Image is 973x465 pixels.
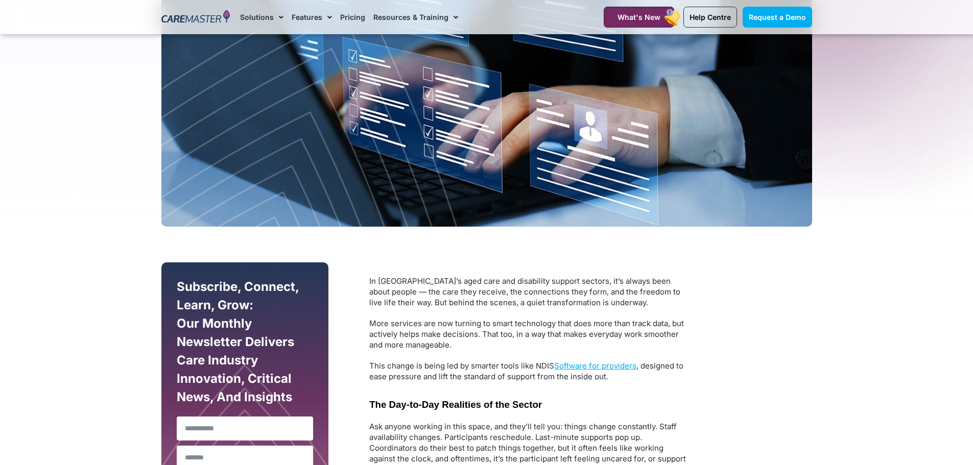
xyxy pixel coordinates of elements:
[369,276,691,308] p: In [GEOGRAPHIC_DATA]’s aged care and disability support sectors, it’s always been about people — ...
[618,13,660,21] span: What's New
[690,13,731,21] span: Help Centre
[369,360,691,382] p: This change is being led by smarter tools like NDIS , designed to ease pressure and lift the stan...
[369,318,691,350] p: More services are now turning to smart technology that does more than track data, but actively he...
[369,399,542,410] span: The Day-to-Day Realities of the Sector
[749,13,806,21] span: Request a Demo
[743,7,812,28] a: Request a Demo
[604,7,674,28] a: What's New
[174,278,316,411] div: Subscribe, Connect, Learn, Grow: Our Monthly Newsletter Delivers Care Industry Innovation, Critic...
[683,7,737,28] a: Help Centre
[161,10,230,25] img: CareMaster Logo
[554,361,636,371] a: Software for providers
